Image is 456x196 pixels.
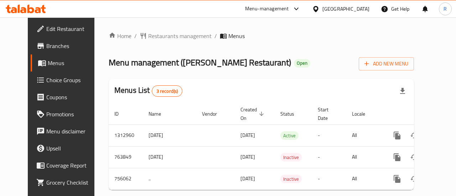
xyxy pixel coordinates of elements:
[31,123,104,140] a: Menu disclaimer
[294,59,310,68] div: Open
[152,88,182,95] span: 3 record(s)
[240,131,255,140] span: [DATE]
[394,83,411,100] div: Export file
[143,125,196,146] td: [DATE]
[389,149,406,166] button: more
[364,59,408,68] span: Add New Menu
[109,32,414,40] nav: breadcrumb
[312,168,346,190] td: -
[31,106,104,123] a: Promotions
[214,32,217,40] li: /
[31,157,104,174] a: Coverage Report
[48,59,98,67] span: Menus
[280,131,299,140] div: Active
[31,54,104,71] a: Menus
[114,110,128,118] span: ID
[406,149,423,166] button: Change Status
[46,127,98,136] span: Menu disclaimer
[444,5,447,13] span: R
[46,144,98,153] span: Upsell
[143,146,196,168] td: [DATE]
[46,110,98,118] span: Promotions
[318,105,338,122] span: Start Date
[322,5,369,13] div: [GEOGRAPHIC_DATA]
[406,170,423,187] button: Change Status
[359,57,414,70] button: Add New Menu
[31,71,104,89] a: Choice Groups
[240,174,255,183] span: [DATE]
[346,125,383,146] td: All
[134,32,137,40] li: /
[312,125,346,146] td: -
[280,175,302,183] span: Inactive
[143,168,196,190] td: ..
[46,76,98,84] span: Choice Groups
[31,37,104,54] a: Branches
[312,146,346,168] td: -
[280,132,299,140] span: Active
[31,140,104,157] a: Upsell
[31,174,104,191] a: Grocery Checklist
[140,32,212,40] a: Restaurants management
[346,168,383,190] td: All
[240,152,255,161] span: [DATE]
[389,170,406,187] button: more
[114,85,182,97] h2: Menus List
[46,42,98,50] span: Branches
[352,110,374,118] span: Locale
[294,60,310,66] span: Open
[245,5,289,13] div: Menu-management
[31,20,104,37] a: Edit Restaurant
[46,178,98,187] span: Grocery Checklist
[280,153,302,161] span: Inactive
[228,32,245,40] span: Menus
[406,127,423,144] button: Change Status
[152,85,183,97] div: Total records count
[148,32,212,40] span: Restaurants management
[109,125,143,146] td: 1312960
[280,153,302,161] div: Inactive
[202,110,226,118] span: Vendor
[240,105,266,122] span: Created On
[149,110,170,118] span: Name
[109,54,291,70] span: Menu management ( [PERSON_NAME] Restaurant )
[109,168,143,190] td: 756062
[346,146,383,168] td: All
[109,32,131,40] a: Home
[46,93,98,101] span: Coupons
[46,161,98,170] span: Coverage Report
[46,25,98,33] span: Edit Restaurant
[109,146,143,168] td: 763849
[280,110,304,118] span: Status
[389,127,406,144] button: more
[31,89,104,106] a: Coupons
